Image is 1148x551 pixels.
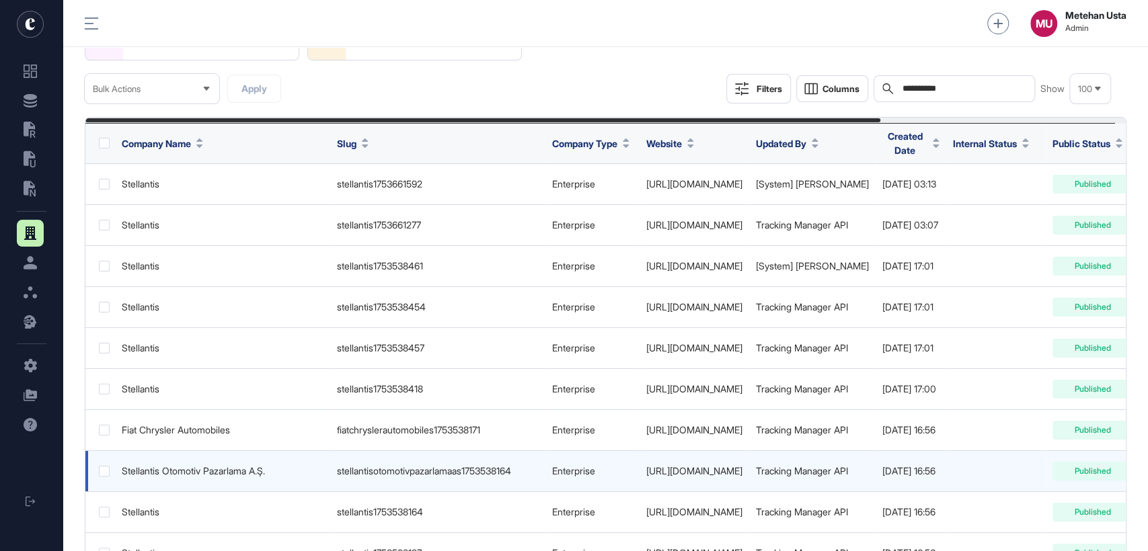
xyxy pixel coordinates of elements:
a: [URL][DOMAIN_NAME] [646,342,742,353]
a: [URL][DOMAIN_NAME] [646,301,742,312]
div: [DATE] 17:01 [882,302,940,312]
span: Company Name [122,136,191,151]
div: Filters [757,83,782,94]
a: [System] [PERSON_NAME] [756,178,869,189]
a: [URL][DOMAIN_NAME] [646,506,742,517]
div: Stellantis [122,220,323,230]
div: Enterprise [552,261,633,271]
button: Internal Status [953,136,1029,151]
div: Published [1053,421,1133,439]
div: stellantis1753661592 [337,179,539,189]
div: Stellantis Otomotiv Pazarlama A.Ş. [122,466,323,476]
a: Tracking Manager API [756,383,848,394]
div: stellantis1753538454 [337,302,539,312]
span: Company Type [552,136,617,151]
strong: Metehan Usta [1065,10,1126,21]
div: stellantisotomotivpazarlamaas1753538164 [337,466,539,476]
a: [URL][DOMAIN_NAME] [646,219,742,230]
div: Published [1053,339,1133,357]
div: Published [1053,298,1133,316]
span: Show [1040,83,1065,94]
a: Tracking Manager API [756,465,848,476]
div: fiatchryslerautomobiles1753538171 [337,425,539,435]
div: stellantis1753538461 [337,261,539,271]
div: Stellantis [122,261,323,271]
div: Fiat Chrysler Automobiles [122,425,323,435]
div: Published [1053,380,1133,398]
div: Enterprise [552,384,633,394]
span: Created Date [882,129,927,157]
div: Stellantis [122,302,323,312]
span: Public Status [1053,136,1110,151]
button: Slug [337,136,369,151]
div: Published [1053,462,1133,480]
button: Website [646,136,694,151]
button: Public Status [1053,136,1122,151]
div: 3476079 [133,31,257,50]
div: Stellantis [122,179,323,189]
button: Columns [796,75,868,102]
button: Updated By [756,136,818,151]
a: [URL][DOMAIN_NAME] [646,383,742,394]
div: Enterprise [552,179,633,189]
div: [DATE] 17:01 [882,343,940,353]
div: Published [1053,503,1133,521]
a: Tracking Manager API [756,424,848,435]
div: stellantis1753538457 [337,343,539,353]
div: Enterprise [552,302,633,312]
div: stellantis1753661277 [337,220,539,230]
a: Tracking Manager API [756,219,848,230]
span: Slug [337,136,356,151]
div: [DATE] 17:01 [882,261,940,271]
button: Company Type [552,136,629,151]
a: [URL][DOMAIN_NAME] [646,178,742,189]
div: Published [1053,257,1133,275]
a: Tracking Manager API [756,506,848,517]
a: [URL][DOMAIN_NAME] [646,465,742,476]
div: stellantis1753538418 [337,384,539,394]
div: Enterprise [552,425,633,435]
div: Published [1053,175,1133,194]
a: Tracking Manager API [756,301,848,312]
a: Tracking Manager API [756,342,848,353]
div: Enterprise [552,343,633,353]
div: Stellantis [122,384,323,394]
div: [DATE] 16:56 [882,507,940,517]
div: 3373117 [356,31,473,50]
div: Enterprise [552,220,633,230]
span: Columns [822,84,859,94]
div: [DATE] 16:56 [882,466,940,476]
div: [DATE] 03:13 [882,179,940,189]
span: 100 [1078,84,1092,94]
button: Created Date [882,129,940,157]
div: [DATE] 17:00 [882,384,940,394]
a: [URL][DOMAIN_NAME] [646,424,742,435]
div: Stellantis [122,343,323,353]
span: Internal Status [953,136,1017,151]
div: Stellantis [122,507,323,517]
div: Enterprise [552,507,633,517]
div: Published [1053,216,1133,235]
button: Filters [726,74,791,103]
a: [URL][DOMAIN_NAME] [646,260,742,271]
button: MU [1030,10,1057,37]
span: Bulk Actions [93,84,141,94]
div: stellantis1753538164 [337,507,539,517]
a: [System] [PERSON_NAME] [756,260,869,271]
div: Enterprise [552,466,633,476]
span: Admin [1065,24,1126,33]
div: [DATE] 16:56 [882,425,940,435]
button: Company Name [122,136,203,151]
div: [DATE] 03:07 [882,220,940,230]
span: Website [646,136,682,151]
span: Updated By [756,136,806,151]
